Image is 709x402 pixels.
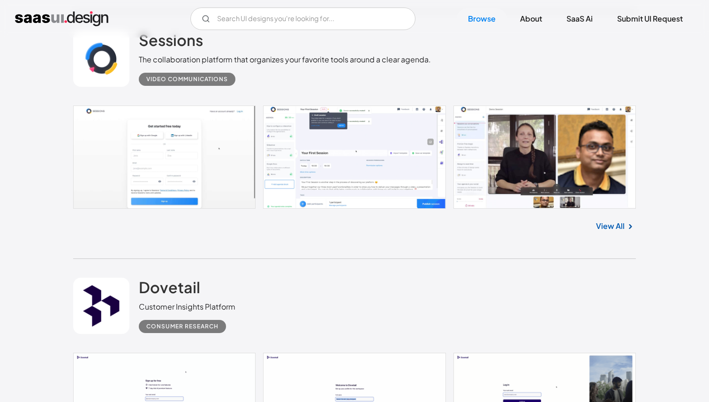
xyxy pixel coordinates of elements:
div: Video Communications [146,74,228,85]
a: SaaS Ai [555,8,604,29]
h2: Sessions [139,30,203,49]
a: Submit UI Request [606,8,694,29]
div: Consumer Research [146,321,219,332]
a: Sessions [139,30,203,54]
a: Dovetail [139,278,200,301]
a: Browse [457,8,507,29]
form: Email Form [190,8,415,30]
div: The collaboration platform that organizes your favorite tools around a clear agenda. [139,54,431,65]
h2: Dovetail [139,278,200,296]
a: home [15,11,108,26]
a: About [509,8,553,29]
input: Search UI designs you're looking for... [190,8,415,30]
a: View All [596,220,625,232]
div: Customer Insights Platform [139,301,235,312]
